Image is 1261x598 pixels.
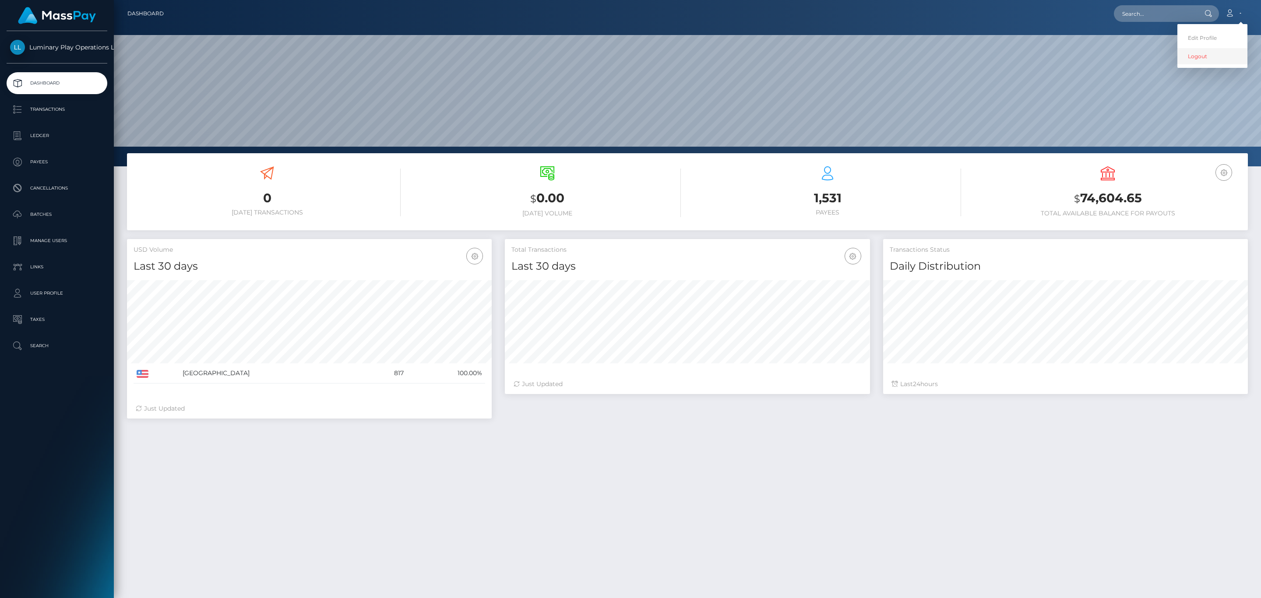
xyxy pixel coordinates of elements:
[407,363,485,383] td: 100.00%
[137,370,148,378] img: US.png
[7,282,107,304] a: User Profile
[136,404,483,413] div: Just Updated
[10,287,104,300] p: User Profile
[10,260,104,274] p: Links
[10,129,104,142] p: Ledger
[10,77,104,90] p: Dashboard
[134,209,401,216] h6: [DATE] Transactions
[10,208,104,221] p: Batches
[414,190,681,208] h3: 0.00
[514,380,861,389] div: Just Updated
[7,72,107,94] a: Dashboard
[694,190,961,207] h3: 1,531
[1074,193,1080,205] small: $
[974,190,1241,208] h3: 74,604.65
[134,259,485,274] h4: Last 30 days
[10,234,104,247] p: Manage Users
[18,7,96,24] img: MassPay Logo
[10,339,104,352] p: Search
[127,4,164,23] a: Dashboard
[7,151,107,173] a: Payees
[913,380,920,388] span: 24
[134,190,401,207] h3: 0
[10,40,25,55] img: Luminary Play Operations Limited
[7,98,107,120] a: Transactions
[1114,5,1196,22] input: Search...
[890,259,1241,274] h4: Daily Distribution
[892,380,1239,389] div: Last hours
[10,155,104,169] p: Payees
[1177,30,1247,46] a: Edit Profile
[10,313,104,326] p: Taxes
[7,256,107,278] a: Links
[134,246,485,254] h5: USD Volume
[7,177,107,199] a: Cancellations
[414,210,681,217] h6: [DATE] Volume
[7,204,107,225] a: Batches
[7,125,107,147] a: Ledger
[7,230,107,252] a: Manage Users
[7,335,107,357] a: Search
[530,193,536,205] small: $
[974,210,1241,217] h6: Total Available Balance for Payouts
[180,363,366,383] td: [GEOGRAPHIC_DATA]
[366,363,407,383] td: 817
[10,103,104,116] p: Transactions
[1177,48,1247,64] a: Logout
[694,209,961,216] h6: Payees
[7,309,107,331] a: Taxes
[511,246,863,254] h5: Total Transactions
[7,43,107,51] span: Luminary Play Operations Limited
[890,246,1241,254] h5: Transactions Status
[10,182,104,195] p: Cancellations
[511,259,863,274] h4: Last 30 days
